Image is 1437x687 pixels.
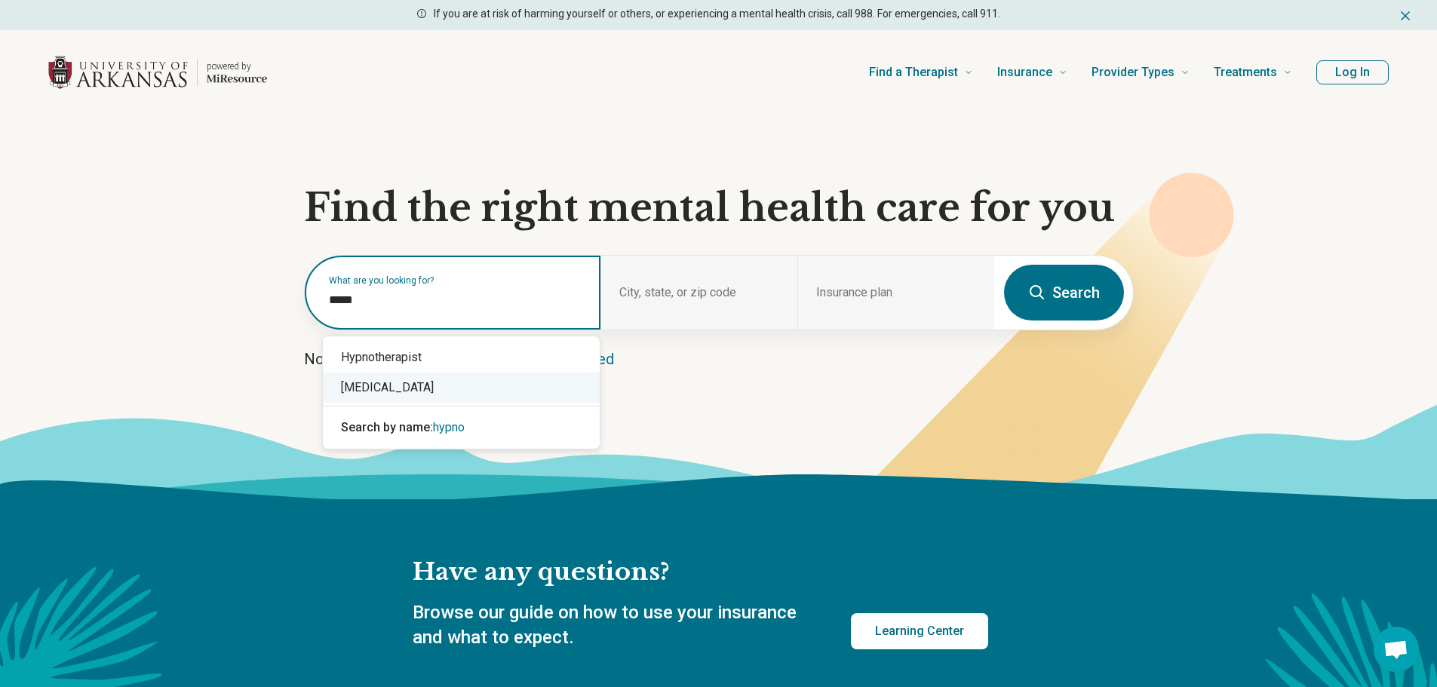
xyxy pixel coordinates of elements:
label: What are you looking for? [329,276,582,285]
p: Browse our guide on how to use your insurance and what to expect. [413,600,815,651]
a: Home page [48,48,267,97]
button: Log In [1316,60,1389,84]
p: If you are at risk of harming yourself or others, or experiencing a mental health crisis, call 98... [434,6,1000,22]
p: powered by [207,60,267,72]
button: Dismiss [1398,6,1413,24]
span: Provider Types [1092,62,1174,83]
h2: Have any questions? [413,557,988,588]
span: Insurance [997,62,1052,83]
div: [MEDICAL_DATA] [323,373,600,403]
span: hypno [433,420,465,434]
a: Learning Center [851,613,988,649]
span: Search by name: [341,420,433,434]
span: Treatments [1214,62,1277,83]
h1: Find the right mental health care for you [304,186,1134,231]
div: Suggestions [323,336,600,449]
span: Find a Therapist [869,62,958,83]
p: Not sure what you’re looking for? [304,348,1134,370]
div: Open chat [1374,627,1419,672]
button: Search [1004,265,1124,320]
div: Hypnotherapist [323,342,600,373]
